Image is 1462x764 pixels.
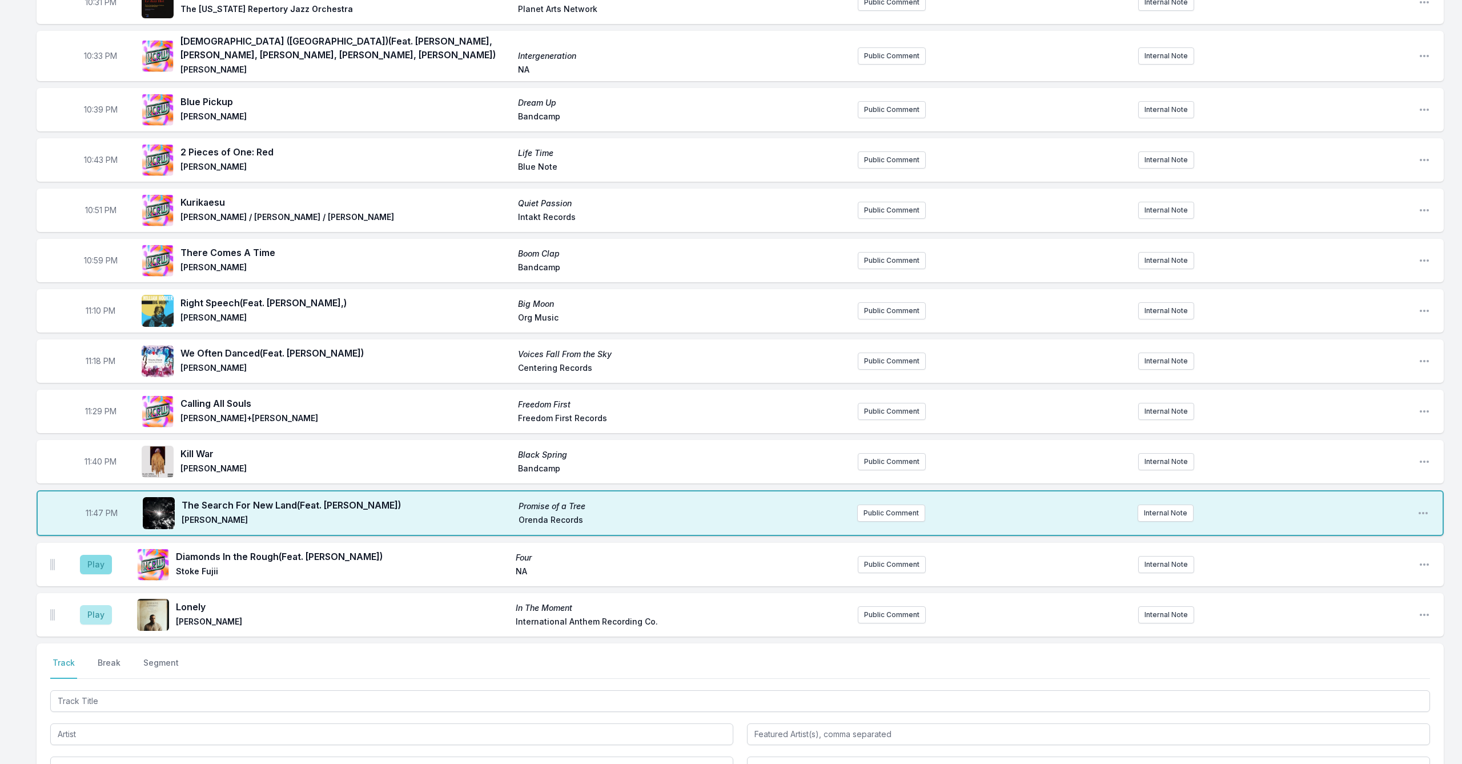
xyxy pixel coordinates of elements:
[86,305,115,317] span: Timestamp
[518,262,849,275] span: Bandcamp
[180,397,511,410] span: Calling All Souls
[518,111,849,125] span: Bandcamp
[95,657,123,679] button: Break
[518,248,849,259] span: Boom Clap
[180,346,511,360] span: We Often Danced (Feat. [PERSON_NAME])
[858,252,926,269] button: Public Comment
[141,657,181,679] button: Segment
[84,154,118,166] span: Timestamp
[1417,507,1429,519] button: Open playlist item options
[1138,403,1194,420] button: Internal Note
[518,198,849,209] span: Quiet Passion
[1138,202,1194,219] button: Internal Note
[84,50,117,62] span: Timestamp
[858,151,926,169] button: Public Comment
[142,395,174,427] img: Freedom First
[1138,556,1194,573] button: Internal Note
[142,40,174,72] img: Intergeneration
[180,161,511,175] span: [PERSON_NAME]
[1419,205,1430,216] button: Open playlist item options
[1419,609,1430,621] button: Open playlist item options
[1138,505,1194,522] button: Internal Note
[180,463,511,477] span: [PERSON_NAME]
[180,145,511,159] span: 2 Pieces of One: Red
[137,549,169,581] img: Four
[85,456,117,467] span: Timestamp
[180,34,511,62] span: [DEMOGRAPHIC_DATA] ([GEOGRAPHIC_DATA]) (Feat. [PERSON_NAME], [PERSON_NAME], [PERSON_NAME], [PERSO...
[180,111,511,125] span: [PERSON_NAME]
[80,555,112,574] button: Play
[180,413,511,426] span: [PERSON_NAME]+[PERSON_NAME]
[1419,255,1430,266] button: Open playlist item options
[516,552,849,563] span: Four
[50,657,77,679] button: Track
[516,566,849,579] span: NA
[1419,154,1430,166] button: Open playlist item options
[1138,101,1194,118] button: Internal Note
[176,600,509,614] span: Lonely
[518,64,849,78] span: NA
[518,211,849,225] span: Intakt Records
[1419,104,1430,115] button: Open playlist item options
[518,147,849,159] span: Life Time
[858,101,926,118] button: Public Comment
[86,507,118,519] span: Timestamp
[142,295,174,327] img: Big Moon
[1138,606,1194,623] button: Internal Note
[176,550,509,563] span: Diamonds In the Rough (Feat. [PERSON_NAME])
[858,202,926,219] button: Public Comment
[50,559,55,570] img: Drag Handle
[182,514,512,528] span: [PERSON_NAME]
[1138,353,1194,370] button: Internal Note
[858,403,926,420] button: Public Comment
[518,349,849,360] span: Voices Fall From the Sky
[50,723,733,745] input: Artist
[50,690,1430,712] input: Track Title
[519,514,849,528] span: Orenda Records
[1419,406,1430,417] button: Open playlist item options
[80,605,112,625] button: Play
[858,606,926,623] button: Public Comment
[180,211,511,225] span: [PERSON_NAME] / [PERSON_NAME] / [PERSON_NAME]
[182,498,512,512] span: The Search For New Land (Feat. [PERSON_NAME])
[516,602,849,614] span: In The Moment
[176,616,509,630] span: [PERSON_NAME]
[858,556,926,573] button: Public Comment
[180,262,511,275] span: [PERSON_NAME]
[1419,355,1430,367] button: Open playlist item options
[180,95,511,109] span: Blue Pickup
[86,355,115,367] span: Timestamp
[1419,559,1430,570] button: Open playlist item options
[143,497,175,529] img: Promise of a Tree
[142,345,174,377] img: Voices Fall From the Sky
[180,312,511,326] span: [PERSON_NAME]
[518,399,849,410] span: Freedom First
[518,298,849,310] span: Big Moon
[1419,50,1430,62] button: Open playlist item options
[518,97,849,109] span: Dream Up
[1138,47,1194,65] button: Internal Note
[142,194,174,226] img: Quiet Passion
[84,104,118,115] span: Timestamp
[747,723,1430,745] input: Featured Artist(s), comma separated
[857,505,925,522] button: Public Comment
[518,3,849,17] span: Planet Arts Network
[1419,305,1430,317] button: Open playlist item options
[180,362,511,376] span: [PERSON_NAME]
[518,312,849,326] span: Org Music
[180,3,511,17] span: The [US_STATE] Repertory Jazz Orchestra
[176,566,509,579] span: Stoke Fujii
[519,501,849,512] span: Promise of a Tree
[142,446,174,478] img: Black Spring
[858,453,926,470] button: Public Comment
[180,64,511,78] span: [PERSON_NAME]
[858,353,926,370] button: Public Comment
[84,255,118,266] span: Timestamp
[518,50,849,62] span: Intergeneration
[518,413,849,426] span: Freedom First Records
[180,296,511,310] span: Right Speech (Feat. [PERSON_NAME],)
[1138,252,1194,269] button: Internal Note
[85,406,117,417] span: Timestamp
[518,161,849,175] span: Blue Note
[142,245,174,277] img: Boom Clap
